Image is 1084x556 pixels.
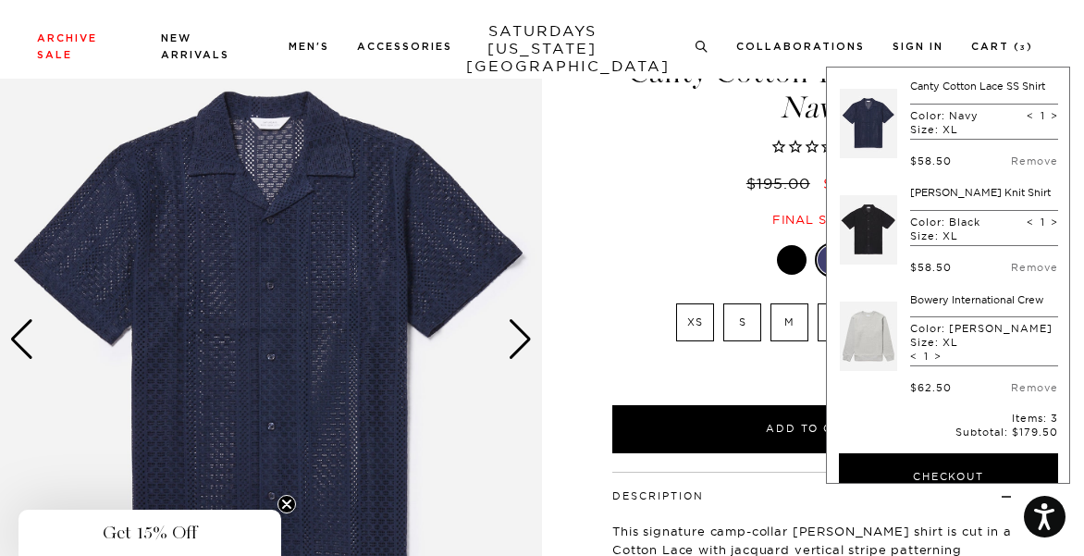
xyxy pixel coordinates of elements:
[934,350,942,363] span: >
[910,336,1053,349] p: Size: XL
[612,491,704,501] button: Description
[466,22,619,75] a: SATURDAYS[US_STATE][GEOGRAPHIC_DATA]
[612,405,1014,453] button: Add to Cart
[610,93,1016,123] span: Navy
[910,216,980,229] p: Color: Black
[910,293,1043,306] a: Bowery International Crew
[910,229,980,242] p: Size: XL
[9,319,34,360] div: Previous slide
[610,212,1016,228] div: Final sale
[910,109,979,122] p: Color: Navy
[357,42,452,52] a: Accessories
[1027,109,1034,122] span: <
[277,495,296,513] button: Close teaser
[770,303,808,341] label: M
[1011,381,1058,394] a: Remove
[610,57,1016,123] h1: Canty Cotton Lace SS Shirt
[910,350,918,363] span: <
[910,80,1045,93] a: Canty Cotton Lace SS Shirt
[37,33,97,60] a: Archive Sale
[746,174,818,192] del: $195.00
[818,303,856,341] label: L
[1012,426,1058,439] span: $179.50
[736,42,865,52] a: Collaborations
[610,138,1016,157] span: Rated 0.0 out of 5 stars 0 reviews
[910,154,952,167] div: $58.50
[103,522,197,544] span: Get 15% Off
[1011,154,1058,167] a: Remove
[18,510,281,556] div: Get 15% OffClose teaser
[839,426,1058,439] p: Subtotal:
[893,42,943,52] a: Sign In
[910,261,952,274] div: $58.50
[1027,216,1034,229] span: <
[161,33,229,60] a: New Arrivals
[910,123,979,136] p: Size: XL
[839,453,1058,501] button: Checkout
[289,42,329,52] a: Men's
[1051,216,1058,229] span: >
[971,42,1033,52] a: Cart (3)
[823,174,880,192] span: $58.50
[1011,261,1058,274] a: Remove
[1020,44,1027,52] small: 3
[508,319,533,360] div: Next slide
[676,303,714,341] label: XS
[910,381,952,394] div: $62.50
[910,186,1051,199] a: [PERSON_NAME] Knit Shirt
[1051,109,1058,122] span: >
[839,412,1058,425] p: Items: 3
[910,322,1053,335] p: Color: [PERSON_NAME]
[723,303,761,341] label: S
